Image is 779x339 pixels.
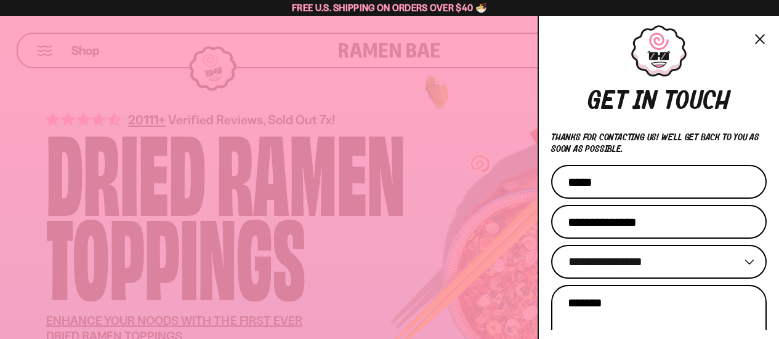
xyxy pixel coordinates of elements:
div: in [634,89,657,117]
p: Thanks for contacting us! We'll get back to you as soon as possible. [551,132,767,155]
button: Close menu [753,31,767,48]
span: Free U.S. Shipping on Orders over $40 🍜 [292,2,487,14]
div: touch [664,89,730,117]
div: Get [587,89,627,117]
